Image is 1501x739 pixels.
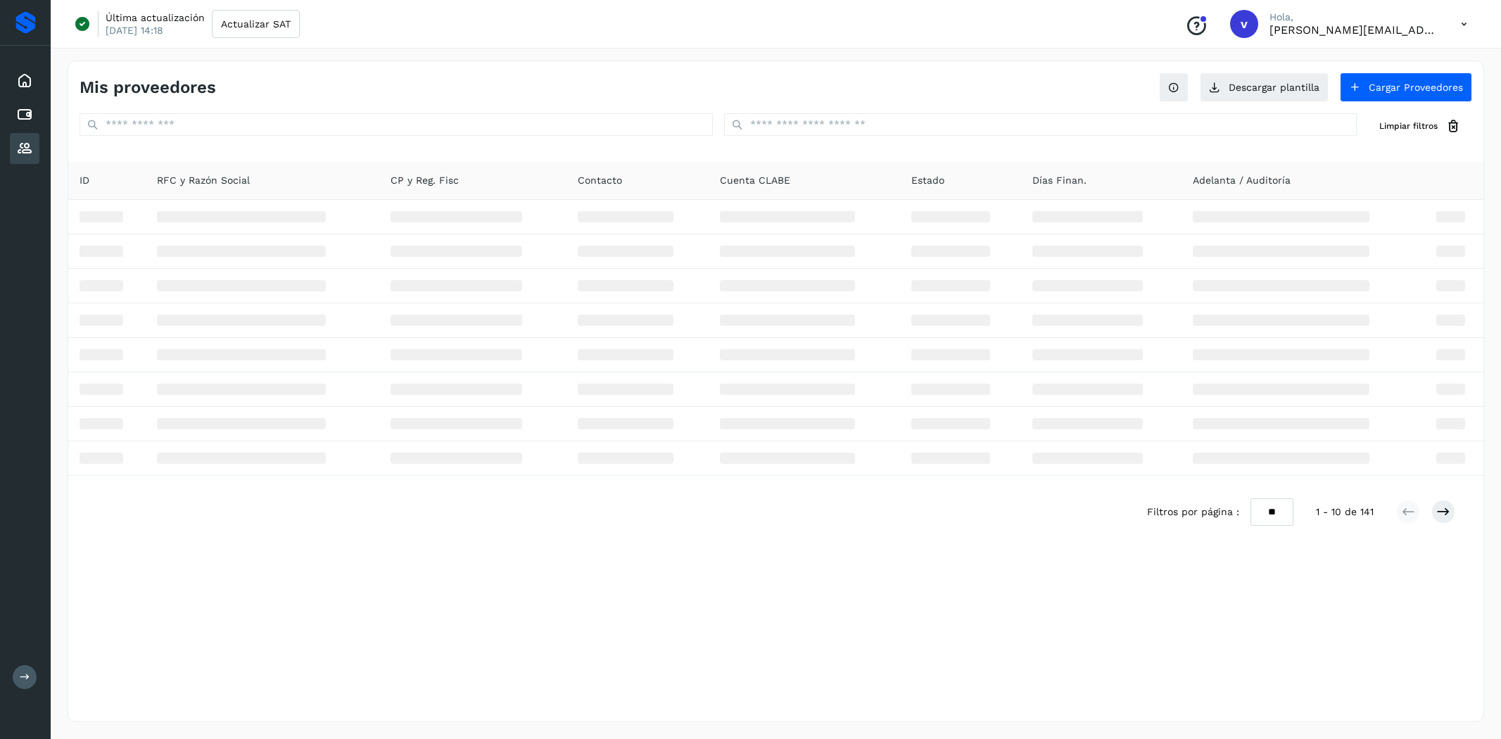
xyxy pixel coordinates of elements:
[80,77,216,98] h4: Mis proveedores
[1340,72,1472,102] button: Cargar Proveedores
[578,173,622,188] span: Contacto
[1193,173,1291,188] span: Adelanta / Auditoría
[10,65,39,96] div: Inicio
[10,133,39,164] div: Proveedores
[221,19,291,29] span: Actualizar SAT
[1269,11,1438,23] p: Hola,
[212,10,300,38] button: Actualizar SAT
[911,173,944,188] span: Estado
[720,173,790,188] span: Cuenta CLABE
[106,24,163,37] p: [DATE] 14:18
[1032,173,1087,188] span: Días Finan.
[1316,505,1374,519] span: 1 - 10 de 141
[1269,23,1438,37] p: victor.romero@fidum.com.mx
[157,173,250,188] span: RFC y Razón Social
[1368,113,1472,139] button: Limpiar filtros
[10,99,39,130] div: Cuentas por pagar
[106,11,205,24] p: Última actualización
[1200,72,1329,102] button: Descargar plantilla
[80,173,89,188] span: ID
[1379,120,1438,132] span: Limpiar filtros
[1147,505,1239,519] span: Filtros por página :
[391,173,459,188] span: CP y Reg. Fisc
